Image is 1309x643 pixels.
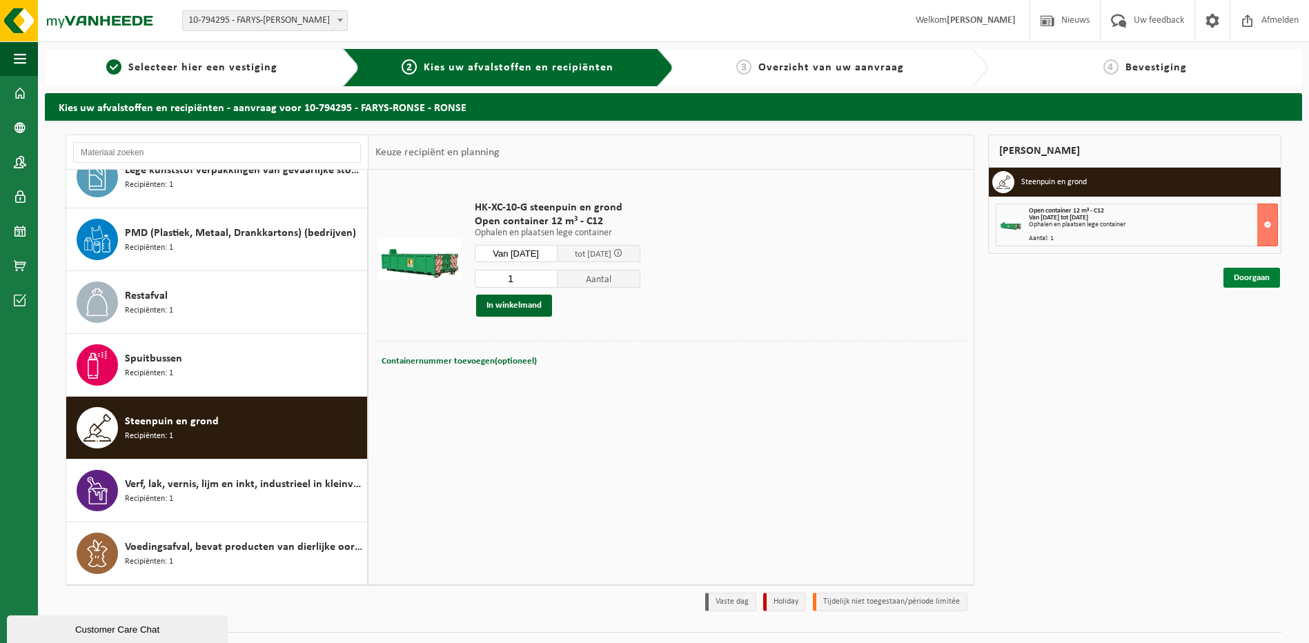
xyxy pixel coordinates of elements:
[402,59,417,75] span: 2
[1029,235,1278,242] div: Aantal: 1
[988,135,1282,168] div: [PERSON_NAME]
[52,59,332,76] a: 1Selecteer hier een vestiging
[125,367,173,380] span: Recipiënten: 1
[66,271,368,334] button: Restafval Recipiënten: 1
[1021,171,1087,193] h3: Steenpuin en grond
[66,522,368,584] button: Voedingsafval, bevat producten van dierlijke oorsprong, onverpakt, categorie 3 Recipiënten: 1
[558,270,640,288] span: Aantal
[125,430,173,443] span: Recipiënten: 1
[475,228,640,238] p: Ophalen en plaatsen lege container
[182,10,348,31] span: 10-794295 - FARYS-RONSE - RONSE
[1223,268,1280,288] a: Doorgaan
[125,493,173,506] span: Recipiënten: 1
[382,357,537,366] span: Containernummer toevoegen(optioneel)
[183,11,347,30] span: 10-794295 - FARYS-RONSE - RONSE
[125,413,219,430] span: Steenpuin en grond
[125,241,173,255] span: Recipiënten: 1
[66,208,368,271] button: PMD (Plastiek, Metaal, Drankkartons) (bedrijven) Recipiënten: 1
[66,334,368,397] button: Spuitbussen Recipiënten: 1
[736,59,751,75] span: 3
[1103,59,1119,75] span: 4
[7,613,230,643] iframe: chat widget
[1029,214,1088,221] strong: Van [DATE] tot [DATE]
[1125,62,1187,73] span: Bevestiging
[125,162,364,179] span: Lege kunststof verpakkingen van gevaarlijke stoffen
[128,62,277,73] span: Selecteer hier een vestiging
[424,62,613,73] span: Kies uw afvalstoffen en recipiënten
[125,225,356,241] span: PMD (Plastiek, Metaal, Drankkartons) (bedrijven)
[125,179,173,192] span: Recipiënten: 1
[475,215,640,228] span: Open container 12 m³ - C12
[475,245,558,262] input: Selecteer datum
[575,250,611,259] span: tot [DATE]
[1029,221,1278,228] div: Ophalen en plaatsen lege container
[125,539,364,555] span: Voedingsafval, bevat producten van dierlijke oorsprong, onverpakt, categorie 3
[66,146,368,208] button: Lege kunststof verpakkingen van gevaarlijke stoffen Recipiënten: 1
[66,397,368,459] button: Steenpuin en grond Recipiënten: 1
[705,593,756,611] li: Vaste dag
[475,201,640,215] span: HK-XC-10-G steenpuin en grond
[73,142,361,163] input: Materiaal zoeken
[758,62,904,73] span: Overzicht van uw aanvraag
[125,350,182,367] span: Spuitbussen
[813,593,967,611] li: Tijdelijk niet toegestaan/période limitée
[476,295,552,317] button: In winkelmand
[125,555,173,568] span: Recipiënten: 1
[947,15,1016,26] strong: [PERSON_NAME]
[763,593,806,611] li: Holiday
[45,93,1302,120] h2: Kies uw afvalstoffen en recipiënten - aanvraag voor 10-794295 - FARYS-RONSE - RONSE
[106,59,121,75] span: 1
[1029,207,1104,215] span: Open container 12 m³ - C12
[125,288,168,304] span: Restafval
[380,352,538,371] button: Containernummer toevoegen(optioneel)
[125,476,364,493] span: Verf, lak, vernis, lijm en inkt, industrieel in kleinverpakking
[368,135,506,170] div: Keuze recipiënt en planning
[125,304,173,317] span: Recipiënten: 1
[66,459,368,522] button: Verf, lak, vernis, lijm en inkt, industrieel in kleinverpakking Recipiënten: 1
